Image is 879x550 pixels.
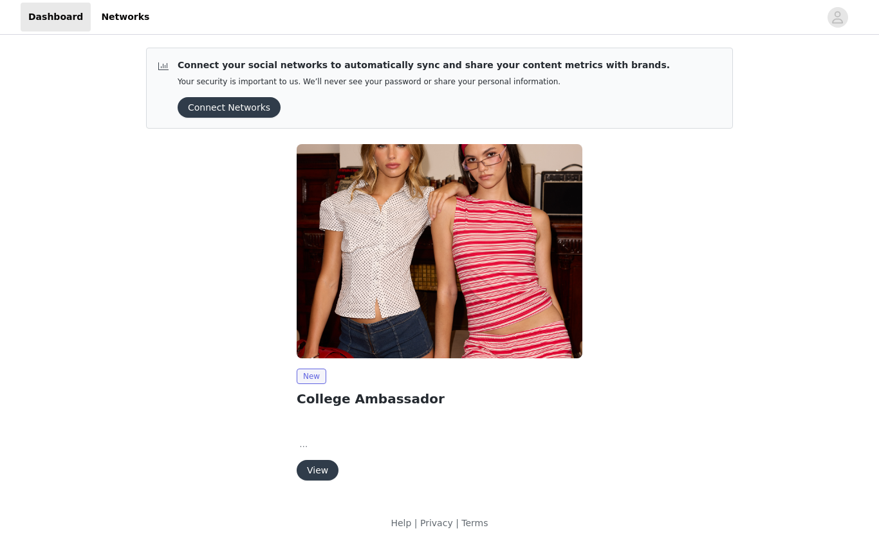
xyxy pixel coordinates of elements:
[297,460,338,481] button: View
[420,518,453,528] a: Privacy
[297,369,326,384] span: New
[461,518,488,528] a: Terms
[297,389,582,408] h2: College Ambassador
[831,7,844,28] div: avatar
[414,518,418,528] span: |
[297,144,582,358] img: Edikted
[178,97,281,118] button: Connect Networks
[21,3,91,32] a: Dashboard
[178,59,670,72] p: Connect your social networks to automatically sync and share your content metrics with brands.
[178,77,670,87] p: Your security is important to us. We’ll never see your password or share your personal information.
[93,3,157,32] a: Networks
[391,518,411,528] a: Help
[456,518,459,528] span: |
[297,466,338,475] a: View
